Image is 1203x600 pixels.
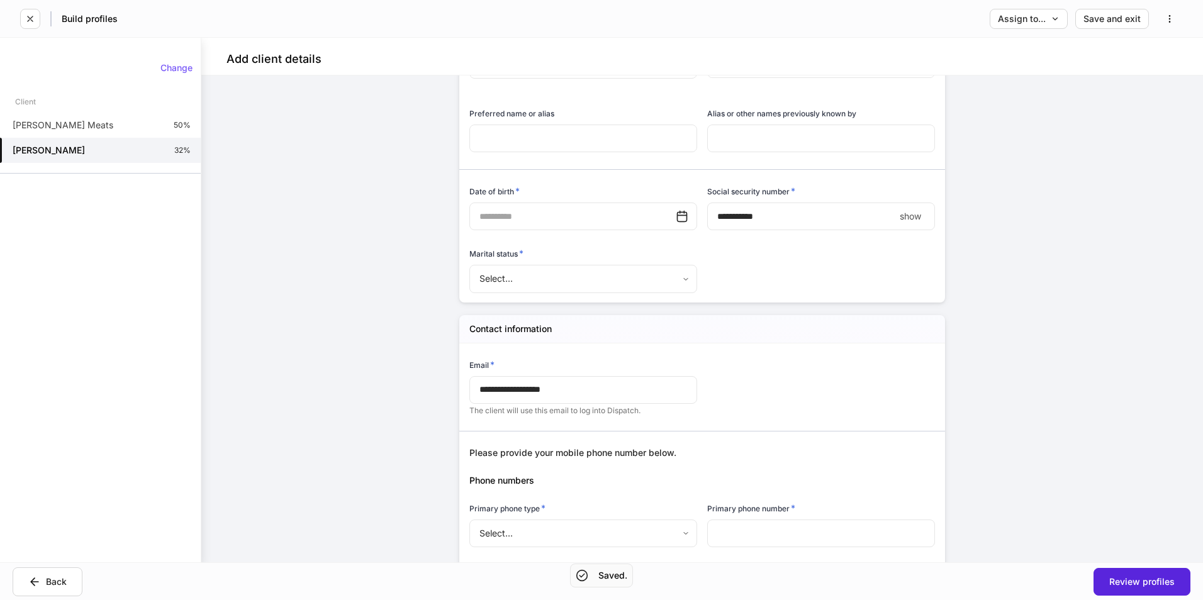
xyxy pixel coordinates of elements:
[62,13,118,25] h5: Build profiles
[469,247,523,260] h6: Marital status
[28,575,67,588] div: Back
[469,358,495,371] h6: Email
[469,323,552,335] h5: Contact information
[174,145,191,155] p: 32%
[152,58,201,78] button: Change
[160,64,193,72] div: Change
[998,14,1060,23] div: Assign to...
[1075,9,1149,29] button: Save and exit
[469,519,697,547] div: Select...
[469,185,520,197] h6: Date of birth
[1109,577,1175,586] div: Review profiles
[598,569,627,582] h5: Saved.
[707,502,795,514] h6: Primary phone number
[707,108,856,119] h6: Alias or other names previously known by
[469,502,546,514] h6: Primary phone type
[13,119,113,131] p: [PERSON_NAME] Meats
[469,447,935,459] div: Please provide your mobile phone number below.
[174,120,191,130] p: 50%
[1094,568,1190,596] button: Review profiles
[469,406,697,416] p: The client will use this email to log into Dispatch.
[469,265,697,292] div: Select...
[15,91,36,113] div: Client
[459,459,935,487] div: Phone numbers
[469,108,554,119] h6: Preferred name or alias
[990,9,1068,29] button: Assign to...
[227,52,322,67] h4: Add client details
[707,185,795,197] h6: Social security number
[13,567,82,596] button: Back
[1083,14,1141,23] div: Save and exit
[900,210,921,223] p: show
[13,144,85,157] h5: [PERSON_NAME]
